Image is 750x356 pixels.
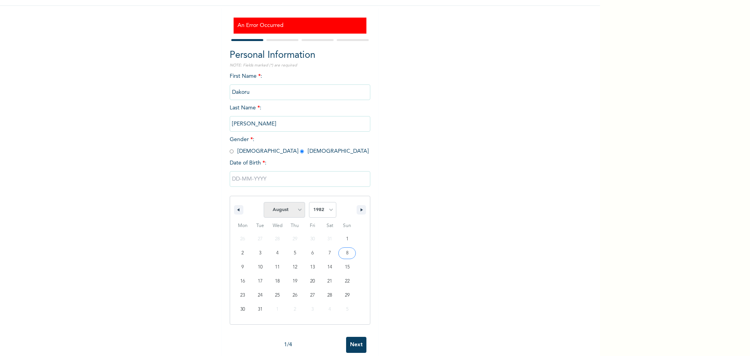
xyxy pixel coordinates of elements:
span: 9 [241,260,244,274]
span: Last Name : [230,105,370,127]
button: 1 [338,232,356,246]
span: 10 [258,260,262,274]
button: 31 [252,302,269,317]
span: 22 [345,274,350,288]
span: Tue [252,220,269,232]
button: 19 [286,274,304,288]
button: 26 [286,288,304,302]
input: DD-MM-YYYY [230,171,370,187]
button: 27 [304,288,321,302]
span: Date of Birth : [230,159,266,167]
span: 31 [258,302,262,317]
span: 17 [258,274,262,288]
button: 10 [252,260,269,274]
button: 11 [269,260,286,274]
span: 6 [311,246,314,260]
button: 21 [321,274,339,288]
span: 14 [327,260,332,274]
button: 28 [321,288,339,302]
span: 21 [327,274,332,288]
span: Gender : [DEMOGRAPHIC_DATA] [DEMOGRAPHIC_DATA] [230,137,369,154]
span: Sat [321,220,339,232]
button: 15 [338,260,356,274]
span: Thu [286,220,304,232]
button: 13 [304,260,321,274]
button: 30 [234,302,252,317]
span: 27 [310,288,315,302]
button: 20 [304,274,321,288]
button: 2 [234,246,252,260]
span: 18 [275,274,280,288]
span: 23 [240,288,245,302]
span: 30 [240,302,245,317]
span: Sun [338,220,356,232]
span: 19 [293,274,297,288]
button: 3 [252,246,269,260]
button: 12 [286,260,304,274]
span: Mon [234,220,252,232]
span: 5 [294,246,296,260]
span: First Name : [230,73,370,95]
h3: An Error Occurred [237,21,362,30]
button: 25 [269,288,286,302]
input: Next [346,337,366,353]
input: Enter your first name [230,84,370,100]
button: 16 [234,274,252,288]
input: Enter your last name [230,116,370,132]
button: 22 [338,274,356,288]
span: 4 [276,246,279,260]
span: 29 [345,288,350,302]
button: 14 [321,260,339,274]
button: 5 [286,246,304,260]
button: 9 [234,260,252,274]
span: 28 [327,288,332,302]
span: 25 [275,288,280,302]
span: 8 [346,246,348,260]
div: 1 / 4 [230,341,346,349]
span: 13 [310,260,315,274]
span: 12 [293,260,297,274]
button: 18 [269,274,286,288]
span: 20 [310,274,315,288]
button: 17 [252,274,269,288]
span: Fri [304,220,321,232]
h2: Personal Information [230,48,370,63]
span: 1 [346,232,348,246]
p: NOTE: Fields marked (*) are required [230,63,370,68]
span: 15 [345,260,350,274]
span: 3 [259,246,261,260]
span: 24 [258,288,262,302]
span: 7 [329,246,331,260]
button: 23 [234,288,252,302]
button: 4 [269,246,286,260]
span: 11 [275,260,280,274]
button: 8 [338,246,356,260]
span: 26 [293,288,297,302]
button: 7 [321,246,339,260]
span: 16 [240,274,245,288]
span: 2 [241,246,244,260]
span: Wed [269,220,286,232]
button: 6 [304,246,321,260]
button: 24 [252,288,269,302]
button: 29 [338,288,356,302]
